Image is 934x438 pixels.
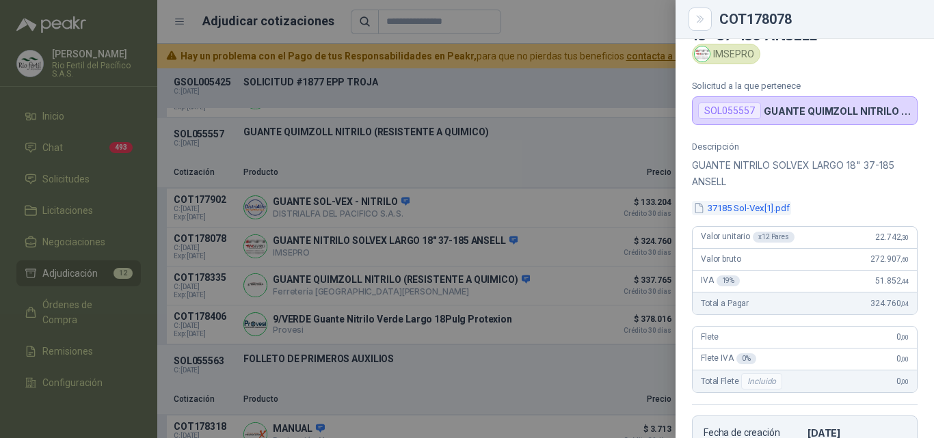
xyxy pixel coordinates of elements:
p: GUANTE NITRILO SOLVEX LARGO 18" 37-185 ANSELL [692,157,918,190]
span: 0 [896,377,909,386]
button: Close [692,11,708,27]
div: 0 % [736,353,756,364]
span: 324.760 [870,299,909,308]
span: Flete IVA [701,353,756,364]
div: x 12 Pares [753,232,795,243]
span: 0 [896,332,909,342]
p: Solicitud a la que pertenece [692,81,918,91]
span: ,44 [900,277,909,285]
span: Flete [701,332,719,342]
span: 51.852 [875,276,909,286]
span: ,00 [900,378,909,385]
span: Valor unitario [701,232,795,243]
div: Incluido [741,373,782,389]
div: SOL055557 [698,102,761,119]
p: GUANTE QUIMZOLL NITRILO (RESISTENTE A QUIMICO) [764,105,911,117]
span: 22.742 [875,232,909,242]
span: ,30 [900,234,909,241]
span: 0 [896,354,909,364]
span: Valor bruto [701,254,740,264]
span: ,04 [900,300,909,307]
div: IMSEPRO [692,44,760,64]
span: IVA [701,275,740,286]
span: ,00 [900,333,909,341]
span: 272.907 [870,254,909,264]
div: 19 % [717,275,740,286]
span: ,00 [900,355,909,363]
button: 37185 Sol-Vex[1].pdf [692,201,791,215]
span: ,60 [900,256,909,263]
span: Total a Pagar [701,299,749,308]
span: Total Flete [701,373,785,389]
div: COT178078 [719,12,918,26]
p: Descripción [692,141,918,152]
img: Company Logo [695,46,710,61]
